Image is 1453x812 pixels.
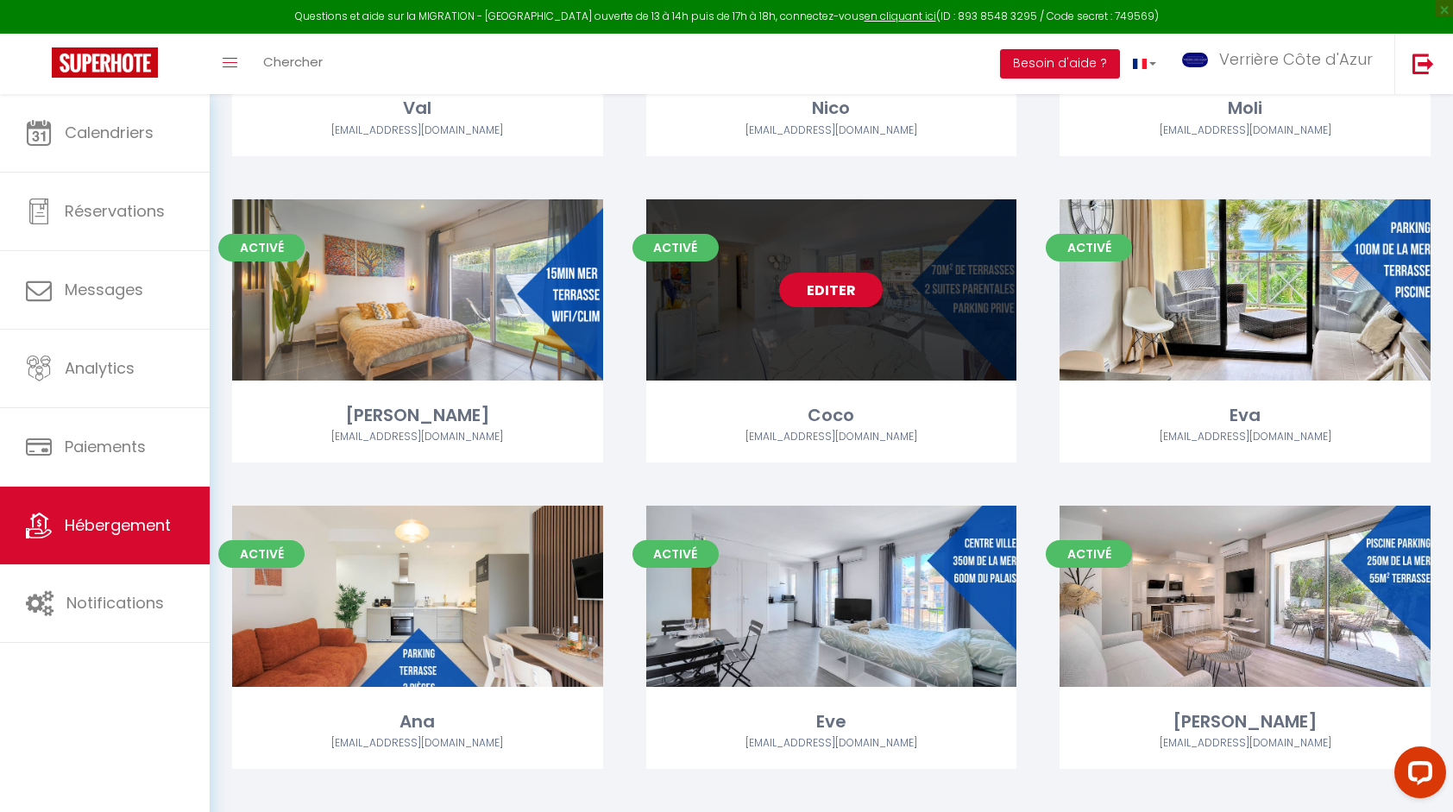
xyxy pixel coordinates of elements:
[218,540,305,568] span: Activé
[632,540,719,568] span: Activé
[646,95,1017,122] div: Nico
[1182,53,1208,67] img: ...
[65,357,135,379] span: Analytics
[779,579,883,614] a: Editer
[232,402,603,429] div: [PERSON_NAME]
[232,95,603,122] div: Val
[232,429,603,445] div: Airbnb
[1060,429,1431,445] div: Airbnb
[65,279,143,300] span: Messages
[1060,735,1431,752] div: Airbnb
[232,123,603,139] div: Airbnb
[646,429,1017,445] div: Airbnb
[646,708,1017,735] div: Eve
[65,436,146,457] span: Paiements
[1381,740,1453,812] iframe: LiveChat chat widget
[218,234,305,261] span: Activé
[65,514,171,536] span: Hébergement
[66,592,164,614] span: Notifications
[1193,273,1297,307] a: Editer
[779,273,883,307] a: Editer
[1060,123,1431,139] div: Airbnb
[263,53,323,71] span: Chercher
[1046,540,1132,568] span: Activé
[1169,34,1394,94] a: ... Verrière Côte d'Azur
[52,47,158,78] img: Super Booking
[1060,708,1431,735] div: [PERSON_NAME]
[1412,53,1434,74] img: logout
[1046,234,1132,261] span: Activé
[646,735,1017,752] div: Airbnb
[646,123,1017,139] div: Airbnb
[632,234,719,261] span: Activé
[232,735,603,752] div: Airbnb
[65,122,154,143] span: Calendriers
[65,200,165,222] span: Réservations
[1193,579,1297,614] a: Editer
[1219,48,1373,70] span: Verrière Côte d'Azur
[1060,402,1431,429] div: Eva
[646,402,1017,429] div: Coco
[366,273,469,307] a: Editer
[232,708,603,735] div: Ana
[366,579,469,614] a: Editer
[1060,95,1431,122] div: Moli
[250,34,336,94] a: Chercher
[865,9,936,23] a: en cliquant ici
[1000,49,1120,79] button: Besoin d'aide ?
